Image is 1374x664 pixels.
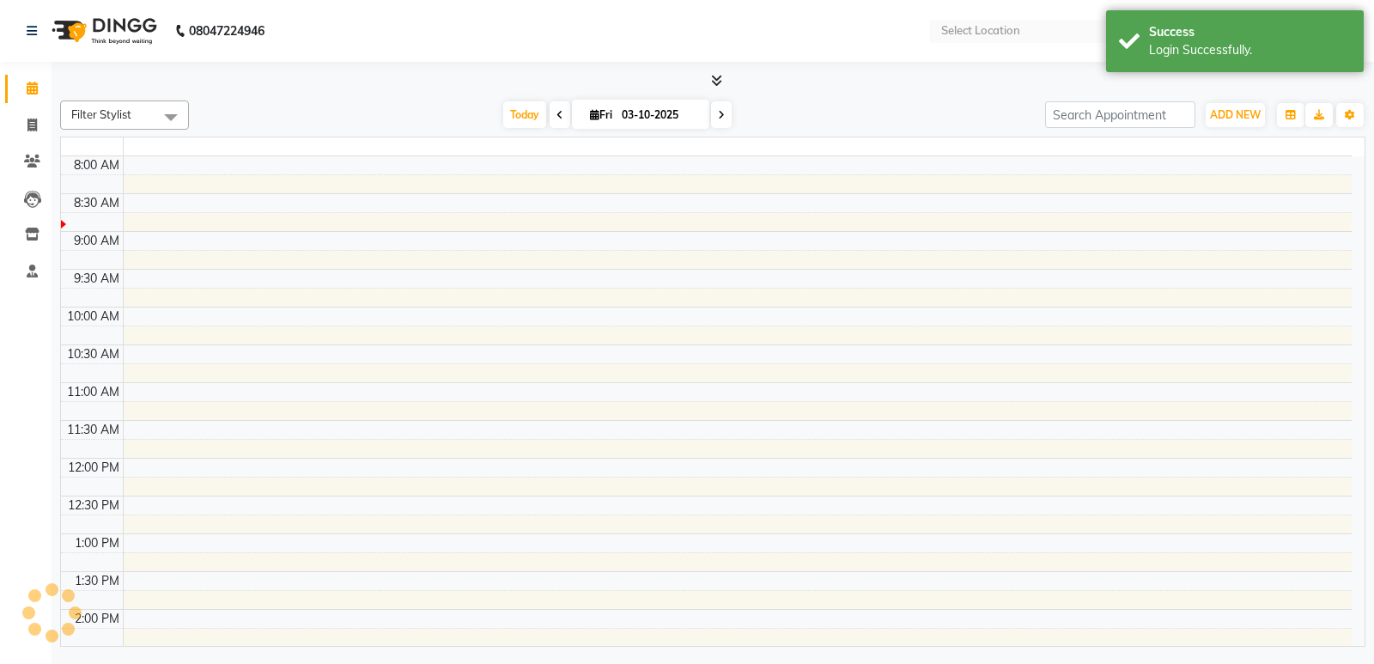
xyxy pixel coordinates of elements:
[64,308,123,326] div: 10:00 AM
[941,22,1020,40] div: Select Location
[1206,103,1265,127] button: ADD NEW
[70,232,123,250] div: 9:00 AM
[70,194,123,212] div: 8:30 AM
[64,459,123,477] div: 12:00 PM
[189,7,264,55] b: 08047224946
[70,270,123,288] div: 9:30 AM
[71,107,131,121] span: Filter Stylist
[1210,108,1261,121] span: ADD NEW
[1045,101,1195,128] input: Search Appointment
[70,156,123,174] div: 8:00 AM
[1149,23,1351,41] div: Success
[64,421,123,439] div: 11:30 AM
[586,108,617,121] span: Fri
[503,101,546,128] span: Today
[71,534,123,552] div: 1:00 PM
[71,572,123,590] div: 1:30 PM
[44,7,161,55] img: logo
[64,496,123,515] div: 12:30 PM
[64,345,123,363] div: 10:30 AM
[64,383,123,401] div: 11:00 AM
[617,102,702,128] input: 2025-10-03
[71,610,123,628] div: 2:00 PM
[1149,41,1351,59] div: Login Successfully.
